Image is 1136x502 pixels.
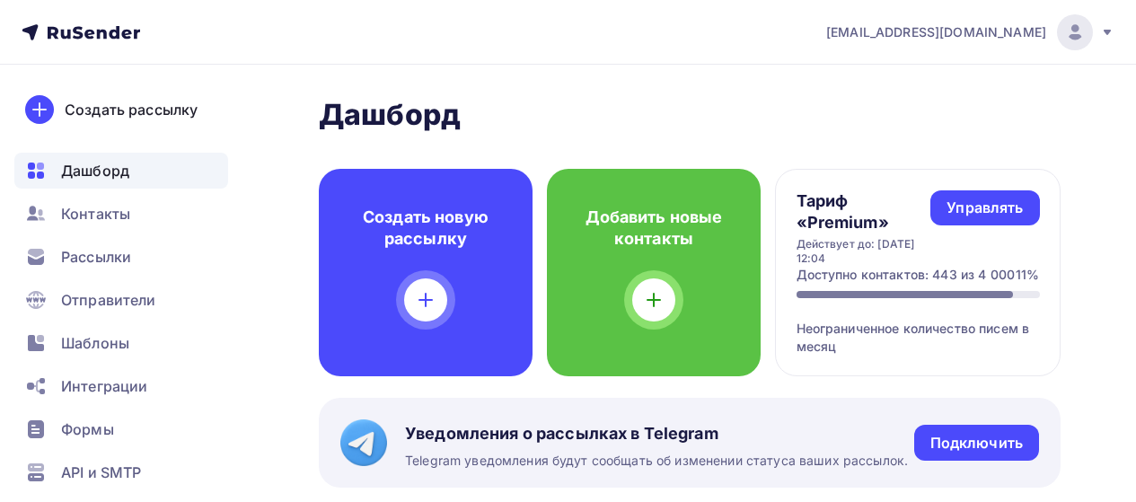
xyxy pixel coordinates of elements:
[797,266,1015,284] div: Доступно контактов: 443 из 4 000
[405,423,908,445] span: Уведомления о рассылках в Telegram
[14,325,228,361] a: Шаблоны
[61,375,147,397] span: Интеграции
[14,411,228,447] a: Формы
[826,14,1114,50] a: [EMAIL_ADDRESS][DOMAIN_NAME]
[61,246,131,268] span: Рассылки
[319,97,1061,133] h2: Дашборд
[61,289,156,311] span: Отправители
[930,433,1023,454] div: Подключить
[826,23,1046,41] span: [EMAIL_ADDRESS][DOMAIN_NAME]
[405,452,908,470] span: Telegram уведомления будут сообщать об изменении статуса ваших рассылок.
[797,298,1040,356] div: Неограниченное количество писем в месяц
[65,99,198,120] div: Создать рассылку
[61,203,130,225] span: Контакты
[1016,266,1039,284] div: 11%
[797,237,931,266] div: Действует до: [DATE] 12:04
[14,239,228,275] a: Рассылки
[61,462,141,483] span: API и SMTP
[61,418,114,440] span: Формы
[947,198,1023,218] div: Управлять
[14,196,228,232] a: Контакты
[14,153,228,189] a: Дашборд
[14,282,228,318] a: Отправители
[61,160,129,181] span: Дашборд
[797,190,931,233] h4: Тариф «Premium»
[61,332,129,354] span: Шаблоны
[348,207,504,250] h4: Создать новую рассылку
[576,207,732,250] h4: Добавить новые контакты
